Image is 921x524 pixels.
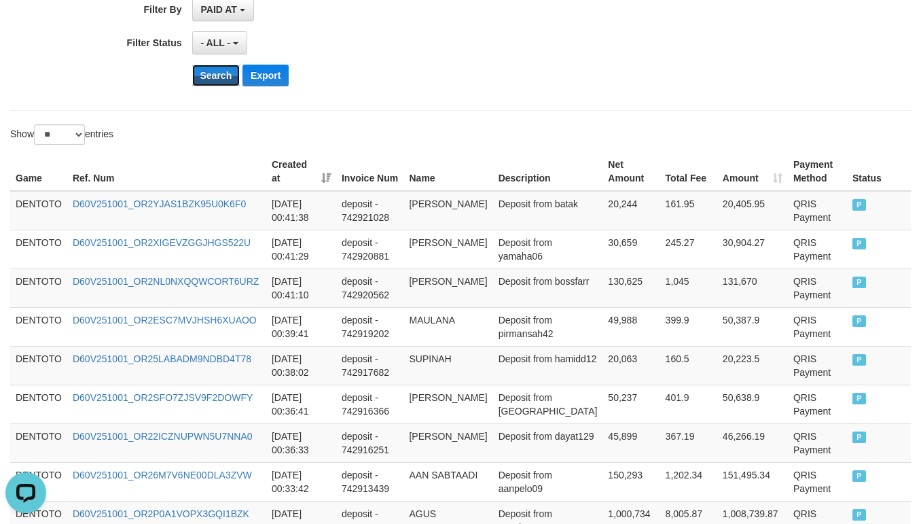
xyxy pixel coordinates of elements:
[493,191,603,230] td: Deposit from batak
[602,268,660,307] td: 130,625
[852,354,866,366] span: PAID
[788,268,847,307] td: QRIS Payment
[403,230,492,268] td: [PERSON_NAME]
[660,307,717,346] td: 399.9
[73,431,253,442] a: D60V251001_OR22ICZNUPWN5U7NNA0
[403,462,492,501] td: AAN SABTAADI
[660,268,717,307] td: 1,045
[73,237,251,248] a: D60V251001_OR2XIGEVZGGJHGS522U
[192,31,247,54] button: - ALL -
[10,307,67,346] td: DENTOTO
[493,385,603,423] td: Deposit from [GEOGRAPHIC_DATA]
[493,346,603,385] td: Deposit from hamidd12
[788,152,847,191] th: Payment Method
[266,152,336,191] th: Created at: activate to sort column ascending
[717,385,788,423] td: 50,638.9
[336,385,404,423] td: deposit - 742916366
[660,462,717,501] td: 1,202.34
[493,268,603,307] td: Deposit from bossfarr
[717,152,788,191] th: Amount: activate to sort column ascending
[717,423,788,462] td: 46,266.19
[5,5,46,46] button: Open LiveChat chat widget
[852,238,866,249] span: PAID
[266,346,336,385] td: [DATE] 00:38:02
[266,385,336,423] td: [DATE] 00:36:41
[852,199,866,211] span: PAID
[602,191,660,230] td: 20,244
[788,191,847,230] td: QRIS Payment
[717,268,788,307] td: 131,670
[493,307,603,346] td: Deposit from pirmansah42
[493,152,603,191] th: Description
[336,268,404,307] td: deposit - 742920562
[10,423,67,462] td: DENTOTO
[403,152,492,191] th: Name
[10,152,67,191] th: Game
[73,315,257,326] a: D60V251001_OR2ESC7MVJHSH6XUAOO
[403,385,492,423] td: [PERSON_NAME]
[73,353,251,364] a: D60V251001_OR25LABADM9NDBD4T78
[67,152,266,191] th: Ref. Num
[717,462,788,501] td: 151,495.34
[73,198,246,209] a: D60V251001_OR2YJAS1BZK95U0K6F0
[10,124,113,145] label: Show entries
[10,462,67,501] td: DENTOTO
[852,432,866,443] span: PAID
[493,423,603,462] td: Deposit from dayat129
[602,462,660,501] td: 150,293
[852,470,866,482] span: PAID
[717,346,788,385] td: 20,223.5
[10,346,67,385] td: DENTOTO
[10,268,67,307] td: DENTOTO
[660,191,717,230] td: 161.95
[266,307,336,346] td: [DATE] 00:39:41
[852,277,866,288] span: PAID
[10,230,67,268] td: DENTOTO
[602,423,660,462] td: 45,899
[34,124,85,145] select: Showentries
[852,509,866,521] span: PAID
[847,152,911,191] th: Status
[73,508,249,519] a: D60V251001_OR2P0A1VOPX3GQI1BZK
[336,346,404,385] td: deposit - 742917682
[602,385,660,423] td: 50,237
[266,268,336,307] td: [DATE] 00:41:10
[717,191,788,230] td: 20,405.95
[660,385,717,423] td: 401.9
[266,462,336,501] td: [DATE] 00:33:42
[266,191,336,230] td: [DATE] 00:41:38
[266,230,336,268] td: [DATE] 00:41:29
[788,230,847,268] td: QRIS Payment
[403,423,492,462] td: [PERSON_NAME]
[660,346,717,385] td: 160.5
[660,423,717,462] td: 367.19
[403,268,492,307] td: [PERSON_NAME]
[788,346,847,385] td: QRIS Payment
[717,230,788,268] td: 30,904.27
[73,276,259,287] a: D60V251001_OR2NL0NXQQWCORT6URZ
[788,385,847,423] td: QRIS Payment
[266,423,336,462] td: [DATE] 00:36:33
[242,65,289,86] button: Export
[336,152,404,191] th: Invoice Num
[602,346,660,385] td: 20,063
[336,462,404,501] td: deposit - 742913439
[602,230,660,268] td: 30,659
[788,307,847,346] td: QRIS Payment
[852,393,866,404] span: PAID
[403,307,492,346] td: MAULANA
[660,230,717,268] td: 245.27
[403,191,492,230] td: [PERSON_NAME]
[201,37,231,48] span: - ALL -
[602,152,660,191] th: Net Amount
[493,230,603,268] td: Deposit from yamaha06
[201,4,237,15] span: PAID AT
[73,470,252,481] a: D60V251001_OR26M7V6NE00DLA3ZVW
[602,307,660,346] td: 49,988
[10,385,67,423] td: DENTOTO
[10,191,67,230] td: DENTOTO
[493,462,603,501] td: Deposit from aanpelo09
[336,423,404,462] td: deposit - 742916251
[660,152,717,191] th: Total Fee
[336,307,404,346] td: deposit - 742919202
